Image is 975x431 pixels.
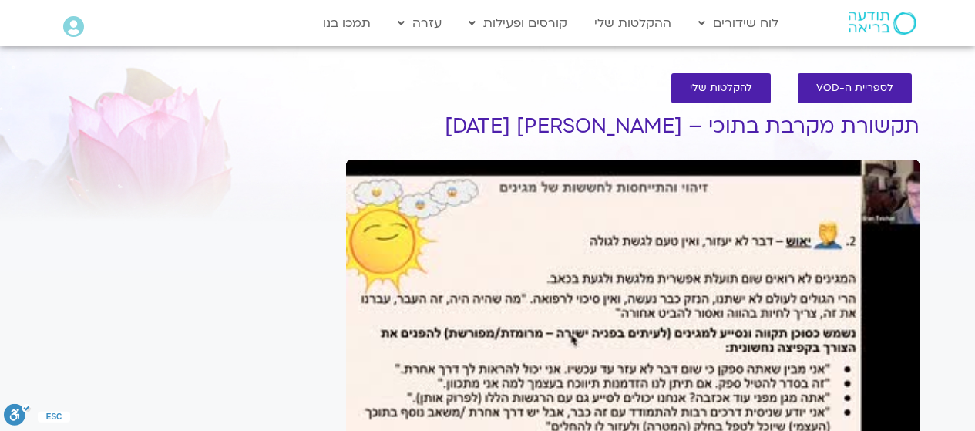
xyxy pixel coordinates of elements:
a: תמכו בנו [315,8,378,38]
img: תודעה בריאה [849,12,916,35]
a: ההקלטות שלי [587,8,679,38]
a: קורסים ופעילות [461,8,575,38]
a: עזרה [390,8,449,38]
a: להקלטות שלי [671,73,771,103]
h1: תקשורת מקרבת בתוכי – [PERSON_NAME] [DATE] [346,115,920,138]
a: לוח שידורים [691,8,786,38]
a: לספריית ה-VOD [798,73,912,103]
span: להקלטות שלי [690,82,752,94]
span: לספריית ה-VOD [816,82,893,94]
